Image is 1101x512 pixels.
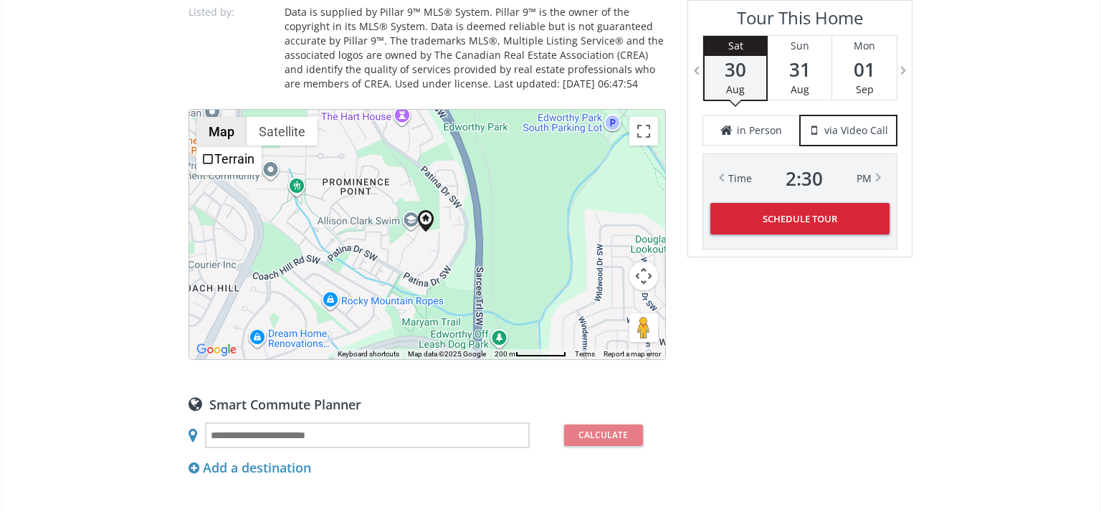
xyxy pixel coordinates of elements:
[791,82,809,96] span: Aug
[495,350,515,358] span: 200 m
[193,341,240,359] a: Open this area in Google Maps (opens a new window)
[629,262,658,290] button: Map camera controls
[604,350,661,358] a: Report a map error
[189,396,666,412] div: Smart Commute Planner
[856,82,874,96] span: Sep
[737,123,782,138] span: in Person
[629,313,658,342] button: Drag Pegman onto the map to open Street View
[832,60,897,80] span: 01
[285,5,666,91] div: Data is supplied by Pillar 9™ MLS® System. Pillar 9™ is the owner of the copyright in its MLS® Sy...
[189,459,311,478] div: Add a destination
[629,117,658,146] button: Toggle fullscreen view
[338,349,399,359] button: Keyboard shortcuts
[824,123,888,138] span: via Video Call
[575,350,595,358] a: Terms
[196,117,247,146] button: Show street map
[198,147,260,174] li: Terrain
[710,203,890,234] button: Schedule Tour
[768,60,831,80] span: 31
[490,349,571,359] button: Map Scale: 200 m per 67 pixels
[786,169,823,189] span: 2 : 30
[705,60,766,80] span: 30
[705,36,766,56] div: Sat
[193,341,240,359] img: Google
[247,117,318,146] button: Show satellite imagery
[196,146,262,175] ul: Show street map
[702,8,897,35] h3: Tour This Home
[832,36,897,56] div: Mon
[728,169,872,189] div: Time PM
[726,82,745,96] span: Aug
[564,425,643,446] button: Calculate
[214,151,254,166] label: Terrain
[189,5,275,19] p: Listed by:
[768,36,831,56] div: Sun
[408,350,486,358] span: Map data ©2025 Google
